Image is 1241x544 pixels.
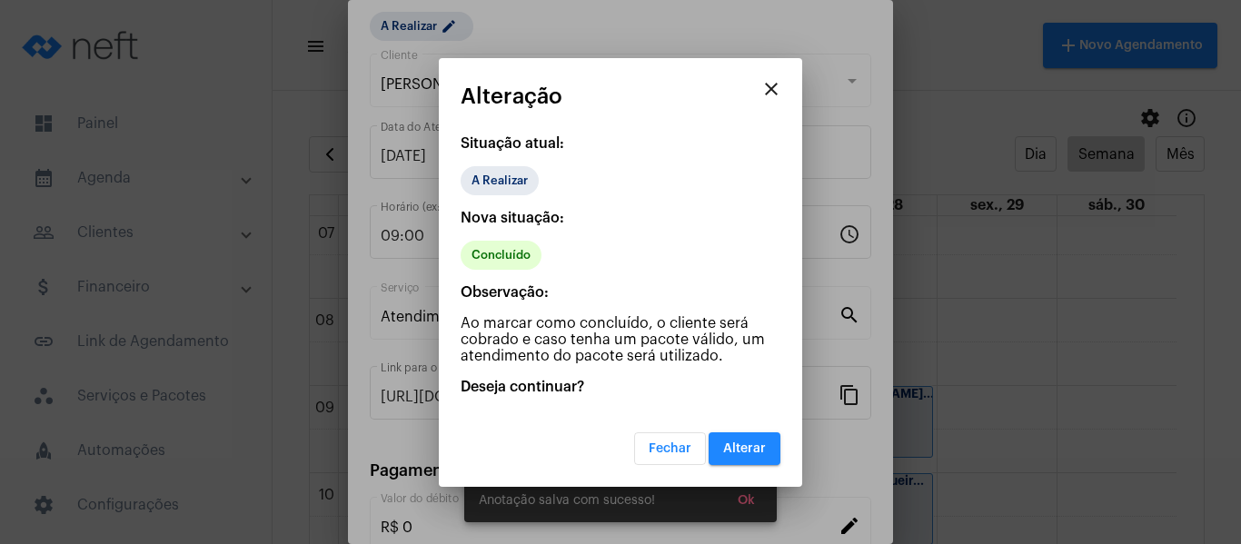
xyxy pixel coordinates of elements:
[461,135,780,152] p: Situação atual:
[461,284,780,301] p: Observação:
[461,379,780,395] p: Deseja continuar?
[461,166,539,195] mat-chip: A Realizar
[649,442,691,455] span: Fechar
[760,78,782,100] mat-icon: close
[709,432,780,465] button: Alterar
[461,241,541,270] mat-chip: Concluído
[634,432,706,465] button: Fechar
[461,315,780,364] p: Ao marcar como concluído, o cliente será cobrado e caso tenha um pacote válido, um atendimento do...
[461,84,562,108] span: Alteração
[461,210,780,226] p: Nova situação:
[723,442,766,455] span: Alterar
